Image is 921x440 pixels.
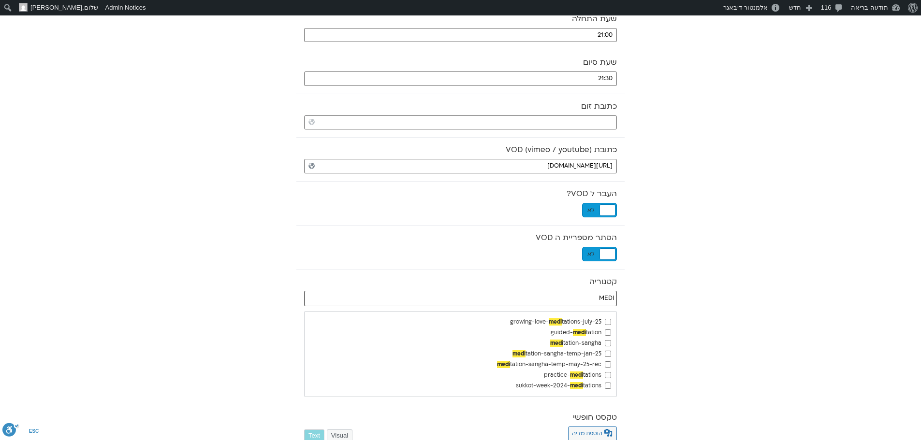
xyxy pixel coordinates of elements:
[605,372,611,378] input: practice-meditations
[30,4,82,11] span: [PERSON_NAME]
[599,203,616,217] span: כן
[551,329,601,336] span: guided- tation
[512,350,601,357] span: tation-sangha-temp-jan-25
[544,371,601,379] span: practice- tations
[605,361,611,368] input: meditation-sangha-temp-may-25-rec
[583,247,599,261] span: לא
[497,361,601,368] span: tation-sangha-temp-may-25-rec
[516,382,601,389] span: sukkot-week-2024- tations
[304,233,617,242] label: הסתר מספריית ה VOD
[583,203,599,217] span: לא
[605,340,611,346] input: meditation-sangha
[497,361,510,368] span: medi
[605,319,611,325] input: growing-love-meditations-july-25
[573,329,586,336] span: medi
[605,351,611,357] input: meditation-sangha-temp-jan-25
[550,340,563,347] span: medi
[512,350,526,357] span: medi
[510,318,601,326] span: growing-love- tations-july-25
[605,329,611,336] input: guided-meditation
[570,371,583,379] span: medi
[304,145,617,154] label: כתובת VOD (vimeo / youtube)
[304,189,617,198] label: העבר ל VOD?
[304,14,617,23] label: שעת התחלה
[304,413,617,422] label: טקסט חופשי
[304,277,617,286] label: קטגוריה
[304,291,617,306] input: Filter categories...
[599,247,616,261] span: כן
[549,318,562,326] span: medi
[570,382,583,389] span: medi
[550,340,601,347] span: tation-sangha
[304,58,617,67] label: שעת סיום
[304,102,617,111] label: כתובת זום
[605,383,611,389] input: sukkot-week-2024-meditations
